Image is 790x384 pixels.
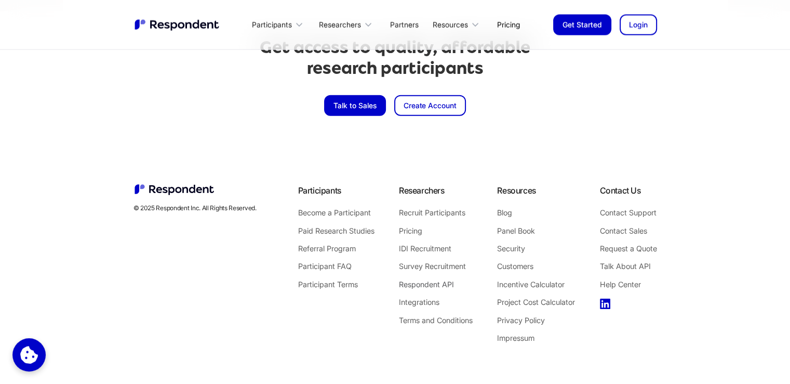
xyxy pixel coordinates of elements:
a: Contact Sales [600,224,657,238]
a: Privacy Policy [497,314,575,327]
a: Participant FAQ [298,260,374,273]
a: Panel Book [497,224,575,238]
a: Respondent API [399,278,473,291]
a: Security [497,242,575,255]
a: Project Cost Calculator [497,296,575,309]
a: Incentive Calculator [497,278,575,291]
a: Participant Terms [298,278,374,291]
a: Pricing [489,12,528,37]
a: Partners [382,12,427,37]
div: Participants [298,183,341,198]
div: Resources [433,20,468,30]
a: Blog [497,206,575,220]
a: Referral Program [298,242,374,255]
a: Login [620,15,657,35]
a: Talk to Sales [324,95,386,116]
div: Participants [252,20,292,30]
a: Become a Participant [298,206,374,220]
a: Pricing [399,224,473,238]
a: Create Account [394,95,466,116]
a: Talk About API [600,260,657,273]
div: © 2025 Respondent Inc. All Rights Reserved. [133,204,257,212]
a: Terms and Conditions [399,314,473,327]
a: Impressum [497,331,575,345]
div: Participants [246,12,313,37]
a: Request a Quote [600,242,657,255]
a: home [133,18,222,32]
div: Contact Us [600,183,641,198]
a: Integrations [399,296,473,309]
a: IDI Recruitment [399,242,473,255]
a: Paid Research Studies [298,224,374,238]
div: Researchers [399,183,445,198]
div: Resources [427,12,489,37]
div: Researchers [319,20,361,30]
div: Resources [497,183,535,198]
a: Help Center [600,278,657,291]
img: Untitled UI logotext [133,18,222,32]
h2: Get access to quality, affordable research participants [260,37,530,79]
div: Researchers [313,12,381,37]
a: Contact Support [600,206,657,220]
a: Get Started [553,15,611,35]
a: Survey Recruitment [399,260,473,273]
a: Customers [497,260,575,273]
a: Recruit Participants [399,206,473,220]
